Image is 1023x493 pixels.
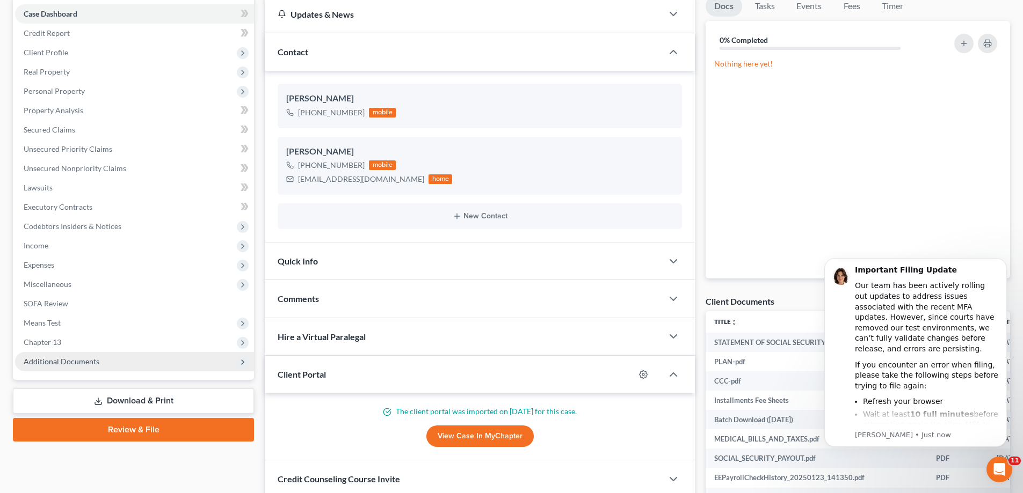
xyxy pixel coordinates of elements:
[24,28,70,38] span: Credit Report
[706,352,927,371] td: PLAN-pdf
[24,125,75,134] span: Secured Claims
[24,164,126,173] span: Unsecured Nonpriority Claims
[278,474,400,484] span: Credit Counseling Course Invite
[278,9,650,20] div: Updates & News
[24,67,70,76] span: Real Property
[1009,457,1021,465] span: 11
[24,318,61,327] span: Means Test
[24,299,68,308] span: SOFA Review
[278,293,319,304] span: Comments
[15,101,254,120] a: Property Analysis
[15,178,254,197] a: Lawsuits
[298,107,365,118] div: [PHONE_NUMBER]
[24,260,54,269] span: Expenses
[24,86,85,95] span: Personal Property
[24,222,121,231] span: Codebtors Insiders & Notices
[369,108,396,117] div: mobile
[286,212,673,220] button: New Contact
[369,160,396,170] div: mobile
[298,160,365,171] div: [PHONE_NUMBER]
[706,333,927,352] td: STATEMENT OF SOCIAL SECURITY-pdf
[24,202,92,211] span: Executory Contracts
[706,371,927,391] td: CCC-pdf
[24,106,83,115] span: Property Analysis
[986,457,1012,482] iframe: Intercom live chat
[706,429,927,448] td: MEDICAL_BILLS_AND_TAXES.pdf
[15,197,254,217] a: Executory Contracts
[426,425,534,447] a: View Case in MyChapter
[298,174,424,185] div: [EMAIL_ADDRESS][DOMAIN_NAME]
[706,296,774,307] div: Client Documents
[24,9,77,18] span: Case Dashboard
[24,48,68,57] span: Client Profile
[278,369,326,379] span: Client Portal
[429,174,452,184] div: home
[24,183,53,192] span: Lawsuits
[24,279,71,289] span: Miscellaneous
[731,319,737,326] i: unfold_more
[15,120,254,139] a: Secured Claims
[24,241,48,250] span: Income
[15,159,254,178] a: Unsecured Nonpriority Claims
[24,357,99,366] span: Additional Documents
[15,294,254,313] a: SOFA Review
[714,318,737,326] a: Titleunfold_more
[24,337,61,347] span: Chapter 13
[720,35,768,45] strong: 0% Completed
[13,388,254,414] a: Download & Print
[278,406,682,417] p: The client portal was imported on [DATE] for this case.
[278,256,318,266] span: Quick Info
[278,47,308,57] span: Contact
[286,92,673,105] div: [PERSON_NAME]
[15,4,254,24] a: Case Dashboard
[278,332,366,342] span: Hire a Virtual Paralegal
[286,145,673,158] div: [PERSON_NAME]
[706,391,927,410] td: Installments Fee Sheets
[15,24,254,43] a: Credit Report
[714,58,1002,69] p: Nothing here yet!
[13,418,254,442] a: Review & File
[15,139,254,159] a: Unsecured Priority Claims
[706,410,927,429] td: Batch Download ([DATE])
[706,468,927,487] td: EEPayrollCheckHistory_20250123_141350.pdf
[24,144,112,153] span: Unsecured Priority Claims
[808,245,1023,488] iframe: Intercom notifications message
[706,448,927,468] td: SOCIAL_SECURITY_PAYOUT.pdf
